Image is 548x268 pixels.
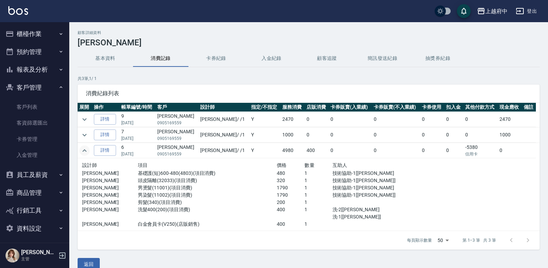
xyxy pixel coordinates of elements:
[78,103,92,112] th: 展開
[78,50,133,67] button: 基本資料
[333,191,416,199] p: 技術協助-1[[PERSON_NAME]]
[304,170,332,177] p: 1
[299,50,355,67] button: 顧客追蹤
[281,127,305,143] td: 1000
[420,127,444,143] td: 0
[329,127,372,143] td: 0
[79,145,90,156] button: expand row
[138,206,277,213] p: 洗髮400(200)(項目消費)
[120,127,156,143] td: 7
[3,115,67,131] a: 客資篩選匯出
[78,38,540,47] h3: [PERSON_NAME]
[8,6,28,15] img: Logo
[3,61,67,79] button: 報表及分析
[21,256,56,262] p: 主管
[372,127,420,143] td: 0
[82,184,138,191] p: [PERSON_NAME]
[474,4,510,18] button: 上越府中
[78,75,540,82] p: 共 3 筆, 1 / 1
[198,127,249,143] td: [PERSON_NAME] / /1
[444,112,463,127] td: 0
[249,143,281,158] td: Y
[420,143,444,158] td: 0
[3,147,67,163] a: 入金管理
[3,220,67,238] button: 資料設定
[6,249,19,262] img: Person
[138,177,277,184] p: 頭皮隔離(32033)(項目消費)
[120,112,156,127] td: 9
[277,162,287,168] span: 價格
[78,30,540,35] h2: 顧客詳細資料
[82,199,138,206] p: [PERSON_NAME]
[522,103,536,112] th: 備註
[198,112,249,127] td: [PERSON_NAME] / /1
[120,143,156,158] td: 6
[82,206,138,213] p: [PERSON_NAME]
[281,143,305,158] td: 4980
[244,50,299,67] button: 入金紀錄
[329,103,372,112] th: 卡券販賣(入業績)
[277,170,304,177] p: 480
[277,177,304,184] p: 320
[463,143,498,158] td: -5380
[82,221,138,228] p: [PERSON_NAME]
[3,43,67,61] button: 預約管理
[86,90,531,97] span: 消費紀錄列表
[277,199,304,206] p: 200
[82,162,97,168] span: 設計師
[444,143,463,158] td: 0
[138,170,277,177] p: 基礎護(短)600-480(4803)(項目消費)
[305,103,329,112] th: 店販消費
[498,127,522,143] td: 1000
[281,112,305,127] td: 2470
[3,79,67,97] button: 客戶管理
[3,99,67,115] a: 客戶列表
[198,103,249,112] th: 設計師
[198,143,249,158] td: [PERSON_NAME] / /1
[498,112,522,127] td: 2470
[462,237,496,243] p: 第 1–3 筆 共 3 筆
[333,184,416,191] p: 技術協助-1[[PERSON_NAME]
[79,114,90,125] button: expand row
[138,221,277,228] p: 白金會員卡(V250)(店販銷售)
[513,5,540,18] button: 登出
[92,103,119,112] th: 操作
[156,103,198,112] th: 客戶
[156,143,198,158] td: [PERSON_NAME]
[304,184,332,191] p: 1
[94,129,116,140] a: 詳情
[333,170,416,177] p: 技術協助-1[[PERSON_NAME]
[457,4,471,18] button: save
[156,127,198,143] td: [PERSON_NAME]
[465,151,496,157] p: 信用卡
[82,170,138,177] p: [PERSON_NAME]
[82,191,138,199] p: [PERSON_NAME]
[420,112,444,127] td: 0
[372,103,420,112] th: 卡券販賣(不入業績)
[305,143,329,158] td: 400
[157,120,196,126] p: 0905169559
[420,103,444,112] th: 卡券使用
[3,166,67,184] button: 員工及薪資
[304,191,332,199] p: 1
[277,184,304,191] p: 1790
[138,191,277,199] p: 男染髮(11002)(項目消費)
[138,162,148,168] span: 項目
[3,202,67,220] button: 行銷工具
[304,162,315,168] span: 數量
[121,135,154,142] p: [DATE]
[249,112,281,127] td: Y
[355,50,410,67] button: 簡訊發送紀錄
[329,143,372,158] td: 0
[79,130,90,140] button: expand row
[121,151,154,157] p: [DATE]
[407,237,432,243] p: 每頁顯示數量
[444,103,463,112] th: 扣入金
[304,177,332,184] p: 1
[463,112,498,127] td: 0
[463,127,498,143] td: 0
[277,191,304,199] p: 1790
[3,25,67,43] button: 櫃檯作業
[133,50,188,67] button: 消費記錄
[156,112,198,127] td: [PERSON_NAME]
